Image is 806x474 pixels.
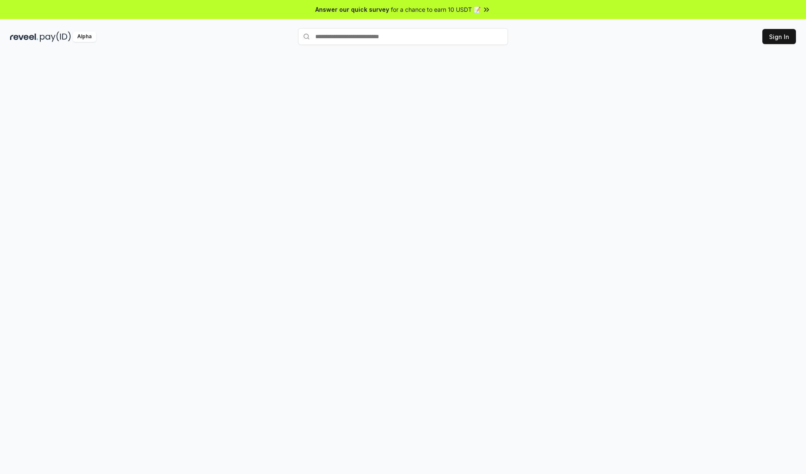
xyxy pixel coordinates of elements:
span: Answer our quick survey [315,5,389,14]
div: Alpha [73,31,96,42]
img: reveel_dark [10,31,38,42]
span: for a chance to earn 10 USDT 📝 [391,5,481,14]
button: Sign In [762,29,796,44]
img: pay_id [40,31,71,42]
